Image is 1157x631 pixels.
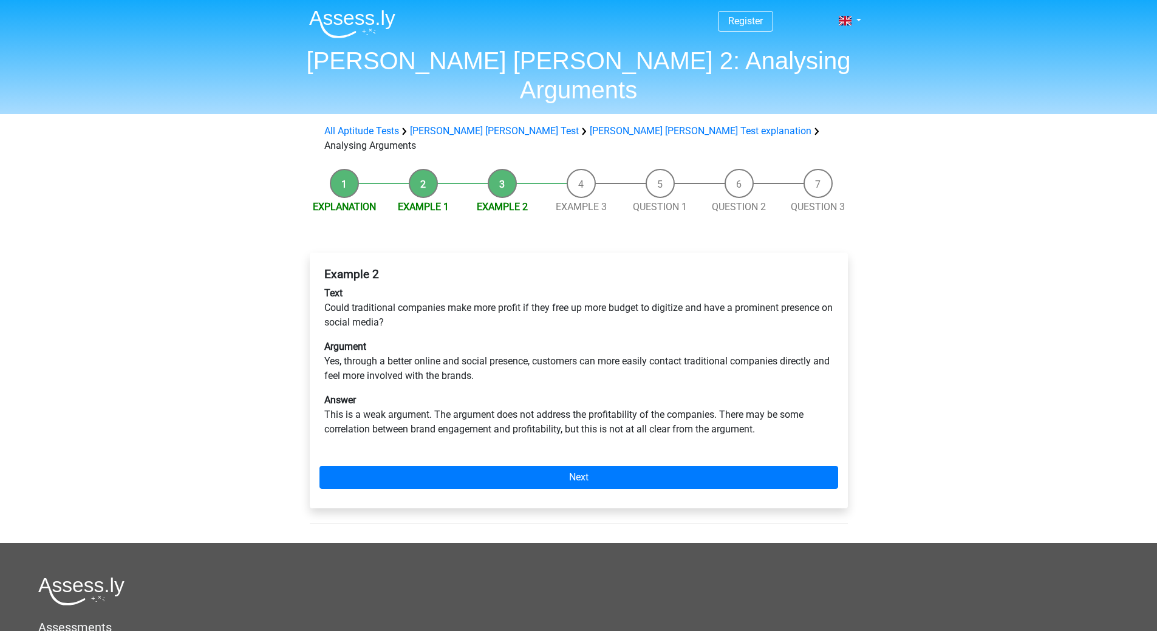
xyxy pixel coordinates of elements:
[309,10,395,38] img: Assessly
[324,393,833,437] p: This is a weak argument. The argument does not address the profitability of the companies. There ...
[324,394,356,406] b: Answer
[556,201,607,213] a: Example 3
[38,577,125,605] img: Assessly logo
[590,125,811,137] a: [PERSON_NAME] [PERSON_NAME] Test explanation
[324,339,833,383] p: Yes, through a better online and social presence, customers can more easily contact traditional c...
[324,287,343,299] b: Text
[313,201,376,213] a: Explanation
[324,341,366,352] b: Argument
[791,201,845,213] a: Question 3
[712,201,766,213] a: Question 2
[319,466,838,489] a: Next
[299,46,858,104] h1: [PERSON_NAME] [PERSON_NAME] 2: Analysing Arguments
[410,125,579,137] a: [PERSON_NAME] [PERSON_NAME] Test
[319,124,838,153] div: Analysing Arguments
[728,15,763,27] a: Register
[633,201,687,213] a: Question 1
[398,201,449,213] a: Example 1
[477,201,528,213] a: Example 2
[324,125,399,137] a: All Aptitude Tests
[324,267,379,281] b: Example 2
[324,286,833,330] p: Could traditional companies make more profit if they free up more budget to digitize and have a p...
